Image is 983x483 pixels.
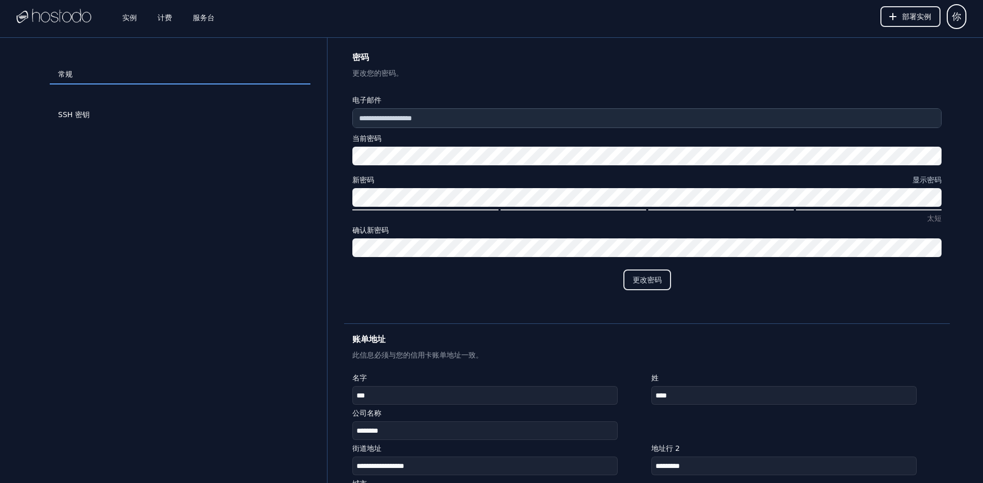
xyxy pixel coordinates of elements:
button: 部署实例 [880,6,941,27]
h2: 密码 [352,50,942,65]
button: 用户菜单 [947,4,966,29]
label: 确认新密码 [352,224,942,236]
h2: 账单地址 [352,332,942,347]
p: 太短 [352,213,942,224]
div: 新密码 [352,174,374,186]
label: 名字 [352,372,643,384]
label: 姓 [651,372,942,384]
a: 常规 [50,65,310,84]
label: 地址行 2 [651,442,942,454]
button: 新密码 [913,175,942,185]
button: 更改密码 [623,269,671,290]
p: 此信息必须与您的信用卡账单地址一致。 [352,349,942,361]
a: SSH 密钥 [50,105,310,125]
label: 电子邮件 [352,94,942,106]
label: 街道地址 [352,442,643,454]
span: 你 [952,9,961,24]
img: 商标 [17,9,91,24]
p: 更改您的密码。 [352,67,942,79]
label: 当前密码 [352,132,942,145]
label: 公司名称 [352,407,942,419]
span: 部署实例 [902,11,931,22]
